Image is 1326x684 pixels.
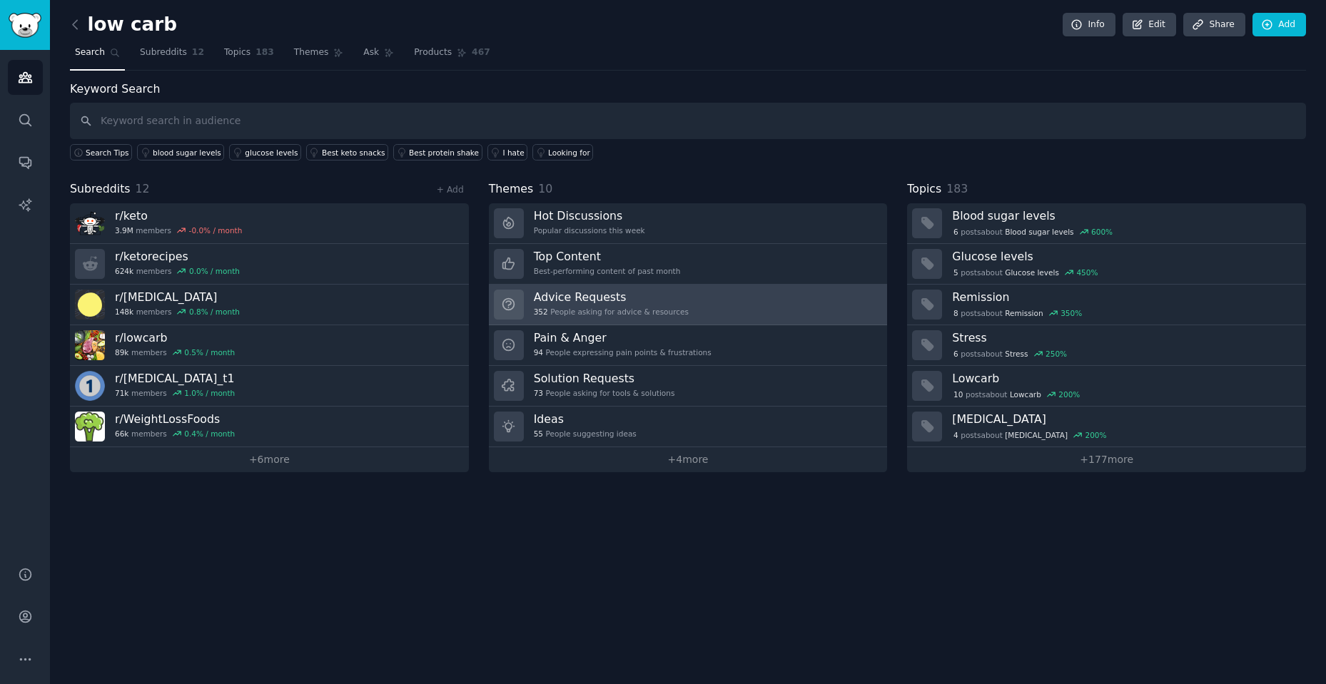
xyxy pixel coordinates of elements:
[907,285,1306,325] a: Remission8postsaboutRemission350%
[952,429,1108,441] div: post s about
[534,208,645,223] h3: Hot Discussions
[1091,227,1113,237] div: 600 %
[115,225,133,235] span: 3.9M
[115,225,242,235] div: members
[489,407,888,447] a: Ideas55People suggesting ideas
[245,148,298,158] div: glucose levels
[1005,349,1028,359] span: Stress
[409,148,479,158] div: Best protein shake
[115,249,240,264] h3: r/ ketorecipes
[115,290,240,305] h3: r/ [MEDICAL_DATA]
[409,41,495,71] a: Products467
[907,203,1306,244] a: Blood sugar levels6postsaboutBlood sugar levels600%
[229,144,301,160] a: glucose levels
[1010,389,1041,399] span: Lowcarb
[135,41,209,71] a: Subreddits12
[75,412,105,441] img: WeightLossFoods
[534,347,712,357] div: People expressing pain points & frustrations
[189,225,243,235] div: -0.0 % / month
[1252,13,1306,37] a: Add
[952,371,1296,386] h3: Lowcarb
[115,429,128,439] span: 66k
[115,307,240,317] div: members
[184,429,235,439] div: 0.4 % / month
[140,46,187,59] span: Subreddits
[115,208,242,223] h3: r/ keto
[952,208,1296,223] h3: Blood sugar levels
[137,144,224,160] a: blood sugar levels
[322,148,385,158] div: Best keto snacks
[294,46,329,59] span: Themes
[1085,430,1106,440] div: 200 %
[1005,308,1043,318] span: Remission
[534,249,681,264] h3: Top Content
[503,148,525,158] div: I hate
[907,325,1306,366] a: Stress6postsaboutStress250%
[907,447,1306,472] a: +177more
[70,180,131,198] span: Subreddits
[70,244,469,285] a: r/ketorecipes624kmembers0.0% / month
[70,14,177,36] h2: low carb
[489,447,888,472] a: +4more
[136,182,150,195] span: 12
[75,330,105,360] img: lowcarb
[115,266,240,276] div: members
[115,388,235,398] div: members
[534,307,689,317] div: People asking for advice & resources
[70,285,469,325] a: r/[MEDICAL_DATA]148kmembers0.8% / month
[907,180,941,198] span: Topics
[1058,389,1080,399] div: 200 %
[219,41,279,71] a: Topics183
[437,185,464,195] a: + Add
[1076,267,1098,277] div: 450 %
[952,225,1113,238] div: post s about
[534,429,543,439] span: 55
[70,203,469,244] a: r/keto3.9Mmembers-0.0% / month
[534,330,712,345] h3: Pain & Anger
[306,144,388,160] a: Best keto snacks
[946,182,968,195] span: 183
[952,330,1296,345] h3: Stress
[534,371,675,386] h3: Solution Requests
[115,388,128,398] span: 71k
[548,148,590,158] div: Looking for
[953,308,958,318] span: 8
[534,388,675,398] div: People asking for tools & solutions
[184,347,235,357] div: 0.5 % / month
[952,290,1296,305] h3: Remission
[907,366,1306,407] a: Lowcarb10postsaboutLowcarb200%
[1046,349,1067,359] div: 250 %
[538,182,552,195] span: 10
[952,249,1296,264] h3: Glucose levels
[115,347,128,357] span: 89k
[70,325,469,366] a: r/lowcarb89kmembers0.5% / month
[75,290,105,320] img: diabetes
[255,46,274,59] span: 183
[289,41,349,71] a: Themes
[953,267,958,277] span: 5
[534,290,689,305] h3: Advice Requests
[70,82,160,96] label: Keyword Search
[1061,308,1082,318] div: 350 %
[75,46,105,59] span: Search
[70,366,469,407] a: r/[MEDICAL_DATA]_t171kmembers1.0% / month
[414,46,452,59] span: Products
[115,330,235,345] h3: r/ lowcarb
[907,407,1306,447] a: [MEDICAL_DATA]4postsabout[MEDICAL_DATA]200%
[489,244,888,285] a: Top ContentBest-performing content of past month
[1183,13,1245,37] a: Share
[115,307,133,317] span: 148k
[534,412,637,427] h3: Ideas
[192,46,204,59] span: 12
[1005,267,1059,277] span: Glucose levels
[9,13,41,38] img: GummySearch logo
[534,225,645,235] div: Popular discussions this week
[952,266,1099,279] div: post s about
[907,244,1306,285] a: Glucose levels5postsaboutGlucose levels450%
[70,41,125,71] a: Search
[489,285,888,325] a: Advice Requests352People asking for advice & resources
[489,180,534,198] span: Themes
[115,347,235,357] div: members
[86,148,129,158] span: Search Tips
[489,366,888,407] a: Solution Requests73People asking for tools & solutions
